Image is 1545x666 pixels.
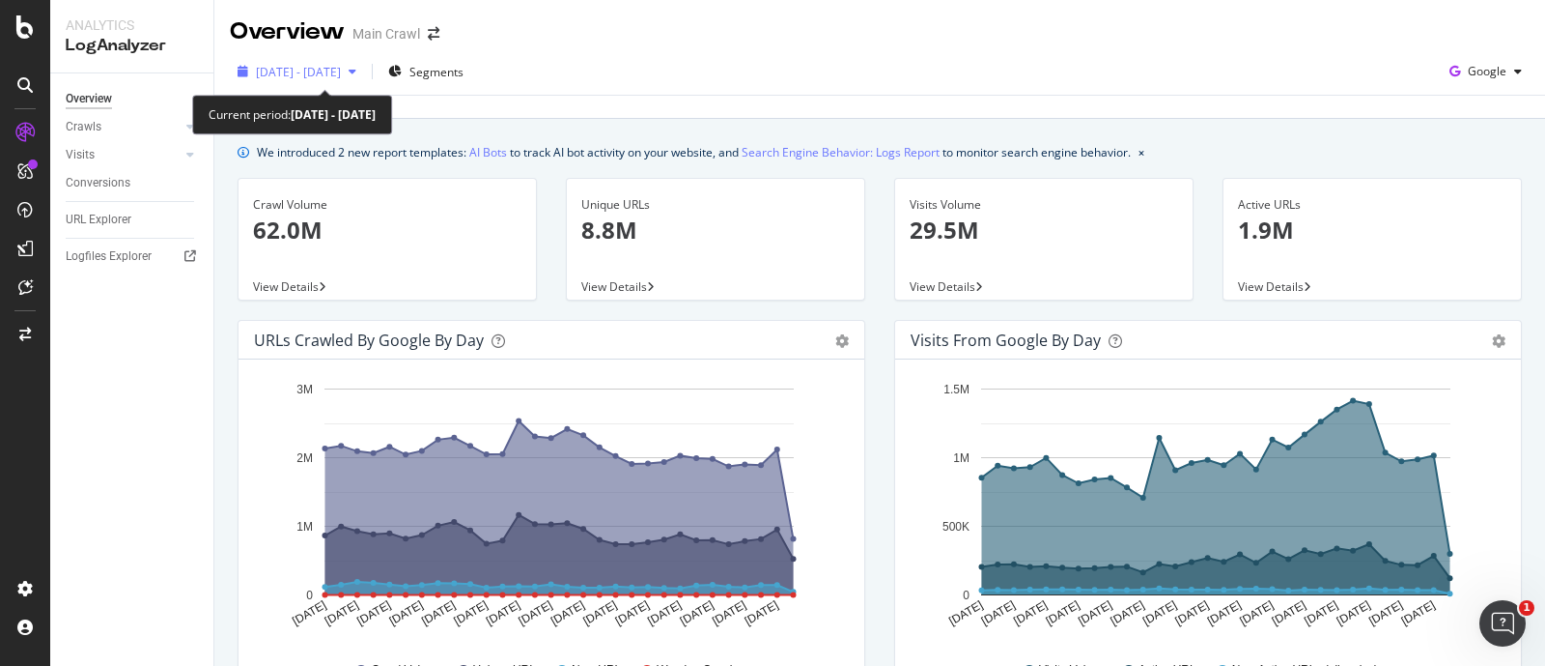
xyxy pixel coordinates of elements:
b: [DATE] - [DATE] [291,106,376,123]
p: 29.5M [910,214,1178,246]
text: 0 [306,589,313,602]
svg: A chart. [911,375,1497,644]
text: [DATE] [1044,598,1082,628]
text: [DATE] [1366,598,1405,628]
a: Conversions [66,173,200,193]
a: Crawls [66,117,181,137]
span: Segments [409,64,463,80]
text: 1.5M [943,383,969,396]
div: LogAnalyzer [66,35,198,57]
svg: A chart. [254,375,840,644]
iframe: Intercom live chat [1479,600,1526,647]
div: Active URLs [1238,196,1506,214]
div: Main Crawl [352,24,420,43]
div: We introduced 2 new report templates: to track AI bot activity on your website, and to monitor se... [257,142,1131,162]
div: Overview [230,15,345,48]
text: [DATE] [387,598,426,628]
a: Logfiles Explorer [66,246,200,267]
text: [DATE] [419,598,458,628]
a: Overview [66,89,200,109]
text: [DATE] [1399,598,1438,628]
text: [DATE] [613,598,652,628]
span: 1 [1519,600,1534,616]
text: [DATE] [1173,598,1212,628]
button: [DATE] - [DATE] [230,56,364,87]
text: 2M [296,451,313,465]
text: [DATE] [452,598,491,628]
p: 62.0M [253,214,521,246]
span: View Details [581,278,647,295]
div: URLs Crawled by Google by day [254,331,484,350]
div: URL Explorer [66,210,131,230]
button: Google [1442,56,1530,87]
text: [DATE] [548,598,587,628]
div: Current period: [209,103,376,126]
text: [DATE] [645,598,684,628]
text: [DATE] [710,598,748,628]
div: Conversions [66,173,130,193]
text: [DATE] [1302,598,1340,628]
text: 1M [296,520,313,534]
p: 8.8M [581,214,850,246]
text: [DATE] [1334,598,1373,628]
text: 500K [942,520,969,534]
div: arrow-right-arrow-left [428,27,439,41]
text: [DATE] [517,598,555,628]
div: Overview [66,89,112,109]
div: Visits Volume [910,196,1178,214]
span: Google [1468,63,1506,79]
text: [DATE] [1109,598,1147,628]
text: [DATE] [946,598,985,628]
text: [DATE] [580,598,619,628]
text: 1M [953,451,969,465]
text: [DATE] [1011,598,1050,628]
div: Unique URLs [581,196,850,214]
span: View Details [253,278,319,295]
text: [DATE] [1140,598,1179,628]
a: Search Engine Behavior: Logs Report [742,142,940,162]
a: AI Bots [469,142,507,162]
span: View Details [1238,278,1304,295]
text: [DATE] [678,598,716,628]
text: 3M [296,383,313,396]
div: info banner [238,142,1522,162]
text: [DATE] [290,598,328,628]
span: View Details [910,278,975,295]
span: [DATE] - [DATE] [256,64,341,80]
text: [DATE] [743,598,781,628]
div: gear [835,334,849,348]
text: [DATE] [484,598,522,628]
div: Crawl Volume [253,196,521,214]
text: 0 [963,589,969,602]
text: [DATE] [1076,598,1114,628]
div: Analytics [66,15,198,35]
text: [DATE] [979,598,1018,628]
text: [DATE] [1237,598,1276,628]
text: [DATE] [354,598,393,628]
a: URL Explorer [66,210,200,230]
text: [DATE] [1270,598,1308,628]
p: 1.9M [1238,214,1506,246]
a: Visits [66,145,181,165]
div: Visits from Google by day [911,331,1101,350]
text: [DATE] [1205,598,1244,628]
div: Crawls [66,117,101,137]
text: [DATE] [323,598,361,628]
div: Logfiles Explorer [66,246,152,267]
div: Visits [66,145,95,165]
button: close banner [1134,138,1149,166]
div: gear [1492,334,1505,348]
button: Segments [380,56,471,87]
